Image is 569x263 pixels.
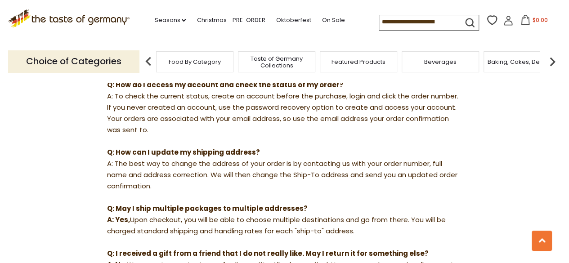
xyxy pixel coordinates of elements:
strong: Q: How do I access my account and check the status of my order? [107,80,344,89]
strong: A: Yes, [107,215,130,224]
a: Food By Category [169,58,221,65]
strong: Q: How can I update my shipping address? [107,147,260,157]
a: Taste of Germany Collections [241,55,313,69]
a: Baking, Cakes, Desserts [488,58,557,65]
strong: Q: I received a gift from a friend that I do not really like. May I return it for something else? [107,249,429,258]
strong: Q: May I ship multiple packages to multiple addresses? [107,204,308,213]
a: Featured Products [332,58,385,65]
img: next arrow [543,53,561,71]
img: previous arrow [139,53,157,71]
a: Beverages [424,58,457,65]
p: Choice of Categories [8,50,139,72]
a: Oktoberfest [276,15,311,25]
a: Christmas - PRE-ORDER [197,15,265,25]
span: $0.00 [532,16,547,24]
a: On Sale [322,15,345,25]
a: Seasons [154,15,186,25]
button: $0.00 [515,15,553,28]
